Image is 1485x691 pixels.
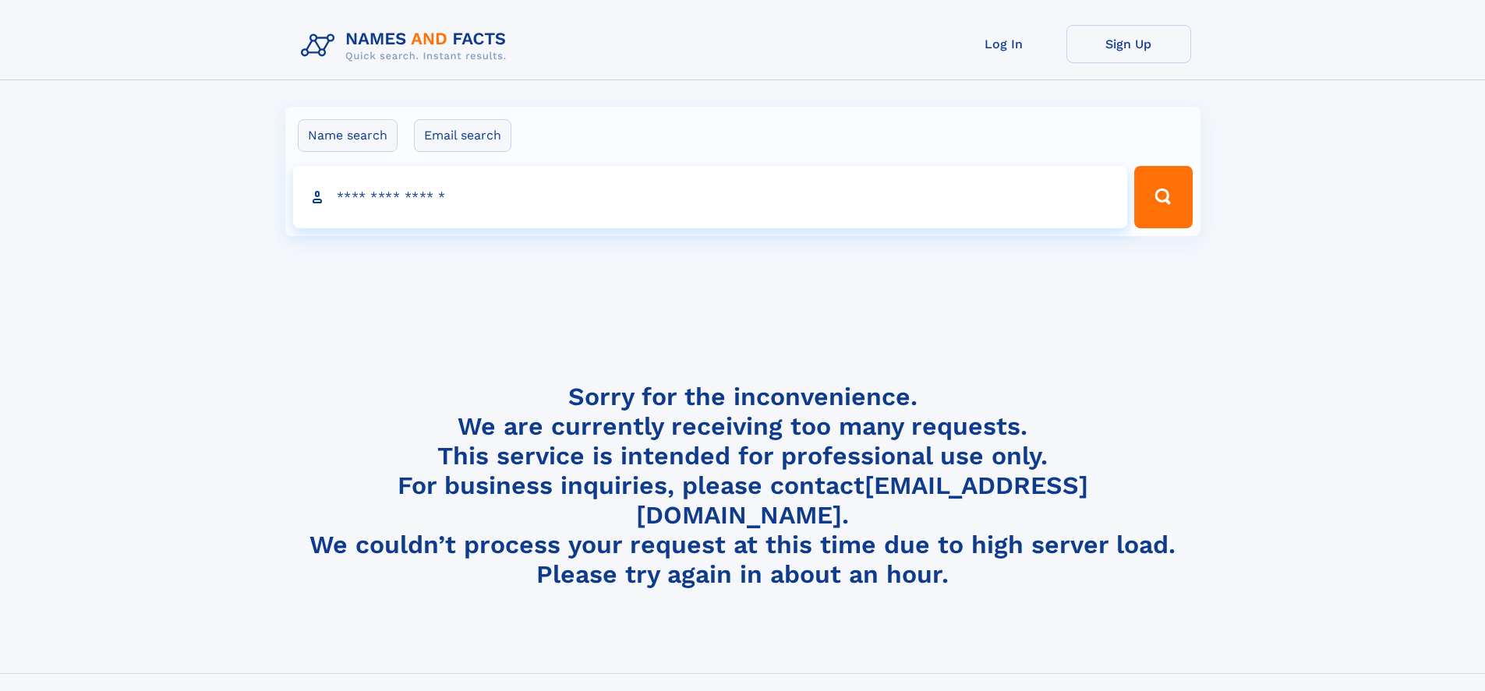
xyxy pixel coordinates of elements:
[295,25,519,67] img: Logo Names and Facts
[293,166,1128,228] input: search input
[636,471,1088,530] a: [EMAIL_ADDRESS][DOMAIN_NAME]
[295,382,1191,590] h4: Sorry for the inconvenience. We are currently receiving too many requests. This service is intend...
[942,25,1066,63] a: Log In
[1134,166,1192,228] button: Search Button
[414,119,511,152] label: Email search
[1066,25,1191,63] a: Sign Up
[298,119,398,152] label: Name search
